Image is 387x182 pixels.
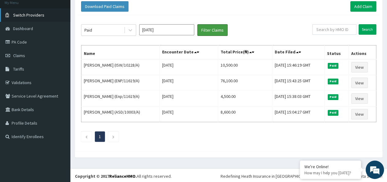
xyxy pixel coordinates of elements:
[32,34,103,42] div: Chat with us now
[159,75,218,91] td: [DATE]
[81,75,160,91] td: [PERSON_NAME] (ENP/11619/A)
[159,91,218,106] td: [DATE]
[99,134,101,139] a: Page 1 is your current page
[218,45,272,60] th: Total Price(₦)
[112,134,115,139] a: Next page
[328,94,339,100] span: Paid
[13,26,33,31] span: Dashboard
[13,53,25,58] span: Claims
[351,62,368,72] a: View
[272,75,324,91] td: [DATE] 15:43:25 GMT
[272,106,324,122] td: [DATE] 15:04:27 GMT
[312,24,356,35] input: Search by HMO ID
[351,93,368,104] a: View
[359,24,376,35] input: Search
[13,66,24,72] span: Tariffs
[139,24,194,35] input: Select Month and Year
[84,27,92,33] div: Paid
[351,109,368,119] a: View
[100,3,115,18] div: Minimize live chat window
[218,106,272,122] td: 8,600.00
[197,24,228,36] button: Filter Claims
[159,59,218,75] td: [DATE]
[159,106,218,122] td: [DATE]
[85,134,88,139] a: Previous page
[324,45,348,60] th: Status
[328,110,339,115] span: Paid
[304,170,356,176] p: How may I help you today?
[350,1,376,12] a: Add Claim
[221,173,382,179] div: Redefining Heath Insurance in [GEOGRAPHIC_DATA] using Telemedicine and Data Science!
[218,91,272,106] td: 4,500.00
[13,12,44,18] span: Switch Providers
[328,79,339,84] span: Paid
[81,59,160,75] td: [PERSON_NAME] (ISW/10228/A)
[159,45,218,60] th: Encounter Date
[35,53,84,115] span: We're online!
[75,173,137,179] strong: Copyright © 2017 .
[348,45,376,60] th: Actions
[81,1,128,12] button: Download Paid Claims
[81,106,160,122] td: [PERSON_NAME] (ASD/10003/A)
[351,78,368,88] a: View
[304,164,356,169] div: We're Online!
[272,59,324,75] td: [DATE] 15:46:19 GMT
[3,119,117,140] textarea: Type your message and hit 'Enter'
[272,45,324,60] th: Date Filed
[328,63,339,68] span: Paid
[11,31,25,46] img: d_794563401_company_1708531726252_794563401
[81,91,160,106] td: [PERSON_NAME] (Enp/11619/A)
[218,59,272,75] td: 10,500.00
[109,173,136,179] a: RelianceHMO
[218,75,272,91] td: 76,100.00
[272,91,324,106] td: [DATE] 15:38:03 GMT
[81,45,160,60] th: Name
